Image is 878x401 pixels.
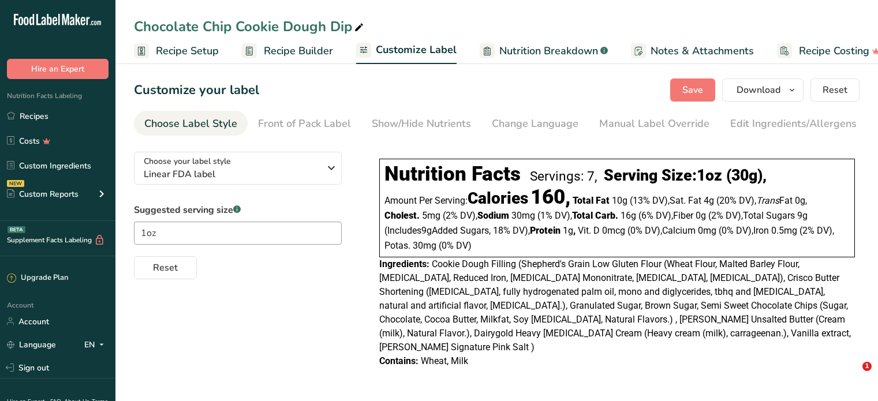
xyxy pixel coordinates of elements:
div: Choose Label Style [144,116,237,132]
span: Recipe Builder [264,43,333,59]
button: Reset [134,256,197,279]
span: ‏(2% DV) [708,210,743,221]
span: Calcium [662,225,696,236]
span: ‏(1% DV) [537,210,572,221]
div: Serving Size: , [604,166,767,185]
span: Cholest. [384,210,420,221]
div: Change Language [492,116,578,132]
i: Trans [756,195,779,206]
span: , [476,210,477,221]
span: 9g [797,210,808,221]
span: , [754,195,756,206]
span: ‏(20% DV) [716,195,756,206]
div: BETA [8,226,25,233]
span: , [570,210,572,221]
span: Notes & Attachments [651,43,754,59]
div: Show/Hide Nutrients [372,116,471,132]
span: Sat. Fat [670,195,701,206]
button: Download [722,78,804,102]
span: , [832,225,834,236]
a: Recipe Builder [242,38,333,64]
span: Total Fat [573,195,610,206]
span: ‏(13% DV) [630,195,670,206]
span: , [489,225,491,236]
div: Amount Per Serving: [384,191,570,207]
label: Suggested serving size [134,203,342,217]
span: Protein [530,225,561,236]
span: Customize Label [376,42,457,58]
span: ( [384,225,387,236]
span: Wheat, Milk [421,355,468,366]
span: Recipe Setup [156,43,219,59]
span: , [671,210,673,221]
span: 4g [704,195,714,206]
span: Contains: [379,355,419,366]
span: ‏18% DV) [493,225,530,236]
span: , [573,225,576,236]
span: Reset [153,261,178,275]
span: Sodium [477,210,509,221]
span: Reset [823,83,847,97]
span: 0.5mg [771,225,797,236]
span: Cookie Dough Filling (Shepherd's Grain Low Gluten Flour (Wheat Flour, Malted Barley Flour, [MEDIC... [379,258,851,353]
span: Ingredients: [379,258,429,269]
a: Notes & Attachments [631,38,754,64]
span: ‏(0% DV) [627,225,662,236]
span: 0g [696,210,706,221]
h1: Customize your label [134,81,259,100]
span: 9g [421,225,432,236]
span: Total Carb. [572,210,618,221]
span: 0mcg [602,225,625,236]
span: 0mg [698,225,716,236]
div: Nutrition Facts [384,162,521,186]
span: Iron [753,225,769,236]
span: Save [682,83,703,97]
span: Includes Added Sugars [384,225,491,236]
button: Reset [810,78,860,102]
span: Total Sugars [743,210,795,221]
span: , [660,225,662,236]
span: 1 [862,362,872,371]
a: Nutrition Breakdown [480,38,608,64]
span: , [805,195,807,206]
div: Upgrade Plan [7,272,68,284]
span: ‏(6% DV) [638,210,673,221]
span: 1oz (30g) [697,166,763,185]
div: Front of Pack Label [258,116,351,132]
span: , [668,195,670,206]
span: Calories [468,189,528,208]
div: Chocolate Chip Cookie Dough Dip [134,16,366,37]
span: Fiber [673,210,693,221]
a: Customize Label [356,37,457,65]
span: 0g [795,195,805,206]
span: Linear FDA label [144,167,320,181]
div: Servings: 7, [530,168,597,184]
span: 30mg [413,240,436,251]
span: , [752,225,753,236]
span: ‏(2% DV) [443,210,477,221]
span: Recipe Costing [799,43,869,59]
span: Download [737,83,780,97]
span: Choose your label style [144,155,231,167]
span: 5mg [422,210,440,221]
span: Nutrition Breakdown [499,43,598,59]
iframe: Intercom live chat [839,362,866,389]
button: Hire an Expert [7,59,109,79]
div: Custom Reports [7,188,79,200]
a: Language [7,335,56,355]
span: 16g [621,210,636,221]
button: Choose your label style Linear FDA label [134,152,342,185]
span: , [741,210,743,221]
div: NEW [7,180,24,187]
span: Vit. D [578,225,600,236]
div: Edit Ingredients/Allergens List [730,116,877,132]
button: Save [670,78,715,102]
span: ‏(0% DV) [719,225,753,236]
span: 1g [563,225,573,236]
span: 30mg [511,210,535,221]
div: EN [84,338,109,351]
span: 10g [612,195,627,206]
span: Potas. [384,240,410,251]
div: Manual Label Override [599,116,709,132]
span: Fat [756,195,793,206]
